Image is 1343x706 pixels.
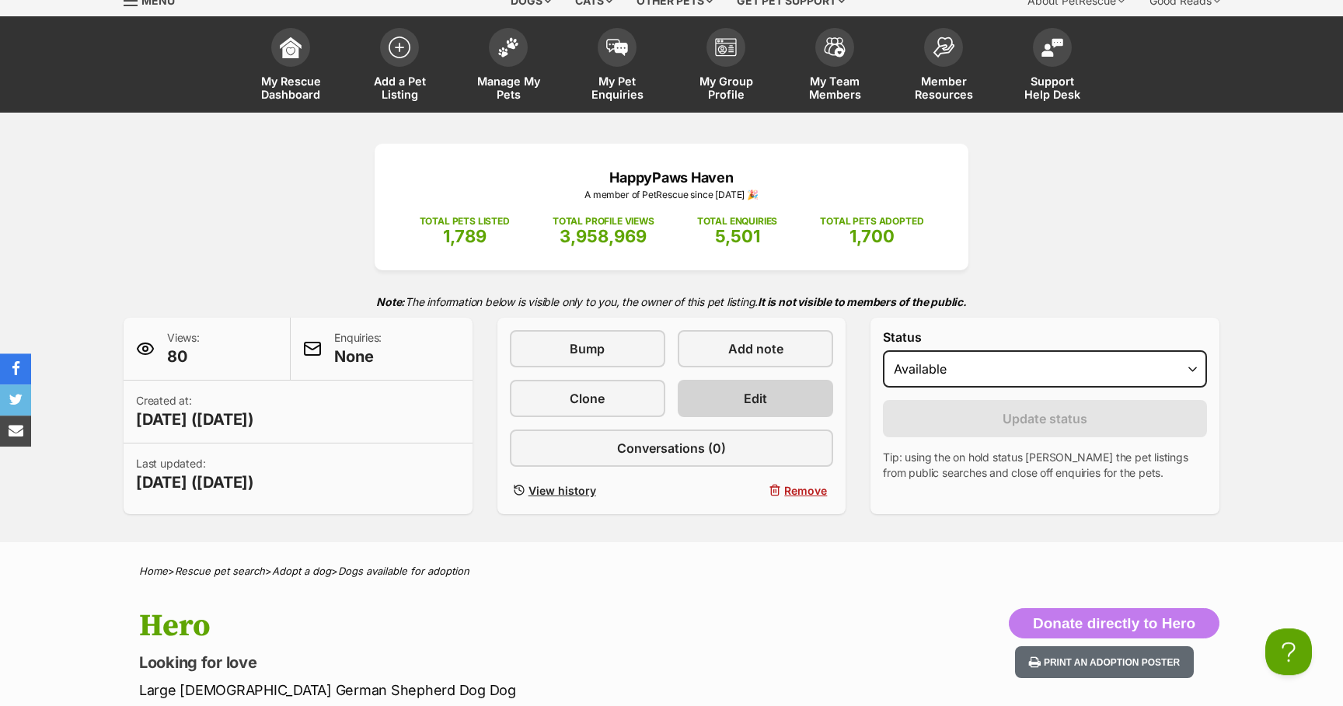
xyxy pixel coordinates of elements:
a: Clone [510,380,665,417]
a: My Rescue Dashboard [236,20,345,113]
strong: It is not visible to members of the public. [758,295,967,308]
span: [DATE] ([DATE]) [136,471,254,493]
span: Manage My Pets [473,75,543,101]
span: View history [528,482,596,499]
div: > > > [100,565,1243,577]
button: Print an adoption poster [1015,646,1194,678]
a: Bump [510,330,665,367]
span: My Pet Enquiries [582,75,652,101]
strong: Note: [376,295,405,308]
a: Manage My Pets [454,20,563,113]
span: Bump [570,339,605,358]
button: Donate directly to Hero [1009,608,1219,639]
span: [DATE] ([DATE]) [136,409,254,430]
img: member-resources-icon-8e73f808a243e03378d46382f2149f9095a855e16c252ad45f914b54edf8863c.svg [933,37,954,57]
span: My Group Profile [691,75,761,101]
button: Remove [678,479,833,502]
span: Edit [744,389,767,408]
img: group-profile-icon-3fa3cf56718a62981997c0bc7e787c4b2cf8bcc04b72c1350f741eb67cf2f40e.svg [715,38,737,57]
p: Last updated: [136,456,254,493]
span: Conversations (0) [617,439,726,457]
span: Remove [784,482,827,499]
p: Looking for love [139,652,797,673]
span: Clone [570,389,605,408]
p: A member of PetRescue since [DATE] 🎉 [398,188,945,202]
p: Tip: using the on hold status [PERSON_NAME] the pet listings from public searches and close off e... [883,450,1207,481]
span: My Team Members [800,75,870,101]
p: TOTAL PROFILE VIEWS [553,214,654,228]
button: Update status [883,400,1207,437]
a: Conversations (0) [510,430,834,467]
img: dashboard-icon-eb2f2d2d3e046f16d808141f083e7271f6b2e854fb5c12c21221c1fb7104beca.svg [280,37,302,58]
img: team-members-icon-5396bd8760b3fe7c0b43da4ab00e1e3bb1a5d9ba89233759b79545d2d3fc5d0d.svg [824,37,846,57]
span: Add a Pet Listing [365,75,434,101]
a: Edit [678,380,833,417]
p: TOTAL ENQUIRIES [697,214,777,228]
a: Dogs available for adoption [338,565,469,577]
span: 1,700 [849,226,895,246]
p: HappyPaws Haven [398,167,945,188]
a: Add note [678,330,833,367]
span: My Rescue Dashboard [256,75,326,101]
span: Member Resources [909,75,978,101]
img: add-pet-listing-icon-0afa8454b4691262ce3f59096e99ab1cd57d4a30225e0717b998d2c9b9846f56.svg [389,37,410,58]
span: Support Help Desk [1017,75,1087,101]
span: 1,789 [443,226,487,246]
a: Support Help Desk [998,20,1107,113]
p: Enquiries: [334,330,382,367]
span: Update status [1003,409,1087,428]
span: 80 [167,346,200,367]
a: My Group Profile [671,20,780,113]
a: My Team Members [780,20,889,113]
a: Member Resources [889,20,998,113]
label: Status [883,330,1207,344]
p: Views: [167,330,200,367]
img: manage-my-pets-icon-02211641906a0b7f246fdf0571729dbe1e7629f14944591b6c1af311fb30b64b.svg [497,37,519,57]
p: Large [DEMOGRAPHIC_DATA] German Shepherd Dog Dog [139,680,797,701]
p: The information below is visible only to you, the owner of this pet listing. [124,286,1219,318]
a: View history [510,479,665,502]
h1: Hero [139,608,797,644]
a: Rescue pet search [175,565,265,577]
span: None [334,346,382,367]
p: Created at: [136,393,254,430]
a: Home [139,565,168,577]
a: My Pet Enquiries [563,20,671,113]
p: TOTAL PETS LISTED [420,214,510,228]
span: 5,501 [715,226,760,246]
iframe: Help Scout Beacon - Open [1265,628,1312,675]
span: Add note [728,339,783,358]
p: TOTAL PETS ADOPTED [820,214,923,228]
img: pet-enquiries-icon-7e3ad2cf08bfb03b45e93fb7055b45f3efa6380592205ae92323e6603595dc1f.svg [606,39,628,56]
a: Adopt a dog [272,565,331,577]
img: help-desk-icon-fdf02630f3aa405de69fd3d07c3f3aa587a6932b1a1747fa1d2bba05be0121f9.svg [1041,38,1063,57]
span: 3,958,969 [560,226,647,246]
a: Add a Pet Listing [345,20,454,113]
